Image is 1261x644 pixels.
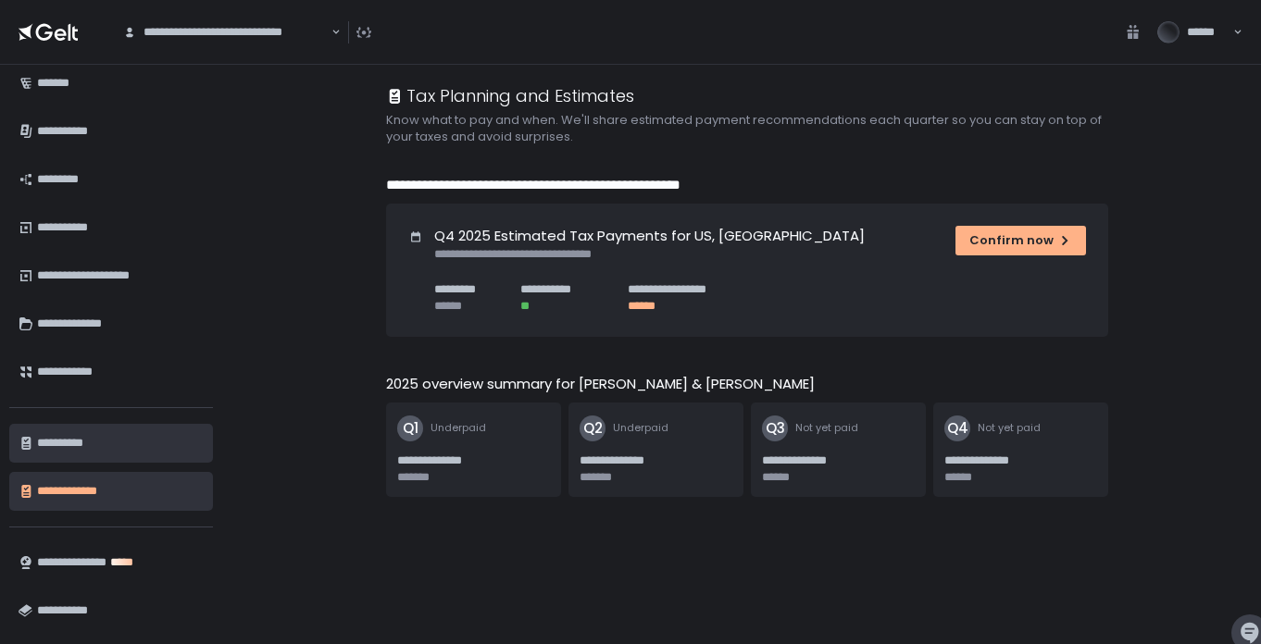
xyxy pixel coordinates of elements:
[434,226,865,247] h1: Q4 2025 Estimated Tax Payments for US, [GEOGRAPHIC_DATA]
[613,421,668,435] span: Underpaid
[969,232,1072,249] div: Confirm now
[111,11,341,52] div: Search for option
[386,374,815,395] h2: 2025 overview summary for [PERSON_NAME] & [PERSON_NAME]
[431,421,486,435] span: Underpaid
[955,226,1086,255] button: Confirm now
[583,418,603,438] text: Q2
[386,83,634,108] div: Tax Planning and Estimates
[386,112,1127,145] h2: Know what to pay and when. We'll share estimated payment recommendations each quarter so you can ...
[947,418,968,438] text: Q4
[403,418,418,438] text: Q1
[795,421,858,435] span: Not yet paid
[329,23,330,42] input: Search for option
[766,418,785,438] text: Q3
[978,421,1041,435] span: Not yet paid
